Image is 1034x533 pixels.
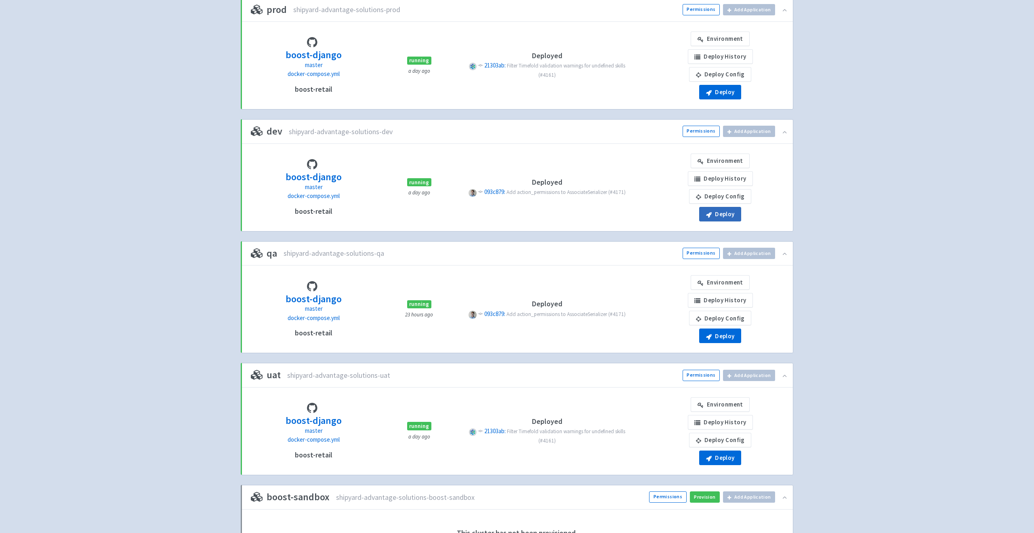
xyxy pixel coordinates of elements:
[286,304,342,314] p: master
[251,370,281,380] h3: uat
[699,85,741,99] button: Deploy
[689,433,751,447] a: Deploy Config
[689,311,751,325] a: Deploy Config
[295,207,332,215] h4: boost-retail
[286,414,342,435] a: boost-django master
[723,4,775,15] button: Add Application
[408,67,430,74] small: a day ago
[288,436,340,443] span: docker-compose.yml
[286,415,342,426] h3: boost-django
[286,183,342,192] p: master
[484,427,506,435] span: 21303ab:
[649,491,686,503] a: Permissions
[286,294,342,304] h3: boost-django
[407,300,431,308] span: running
[286,50,342,60] h3: boost-django
[484,188,505,196] span: 093c879:
[289,127,393,136] span: shipyard-advantage-solutions-dev
[407,178,431,186] span: running
[484,310,505,318] span: 093c879:
[284,249,384,258] span: shipyard-advantage-solutions-qa
[683,248,720,259] a: Permissions
[288,192,340,201] a: docker-compose.yml
[683,126,720,137] a: Permissions
[251,492,330,502] h3: boost-sandbox
[723,370,775,381] button: Add Application
[286,170,342,192] a: boost-django master
[507,428,625,444] span: Filter Timefold validation warnings for undefined skills (#4161)
[688,171,753,186] a: Deploy History
[286,172,342,182] h3: boost-django
[462,178,633,186] h4: Deployed
[407,422,431,430] span: running
[688,49,753,64] a: Deploy History
[690,491,720,503] button: Provision
[288,70,340,79] a: docker-compose.yml
[469,63,477,70] span: P
[288,192,340,200] span: docker-compose.yml
[408,189,430,196] small: a day ago
[469,311,476,318] span: P
[288,314,340,323] a: docker-compose.yml
[699,451,741,465] button: Deploy
[723,126,775,137] button: Add Application
[689,189,751,204] a: Deploy Config
[288,70,340,78] span: docker-compose.yml
[691,32,750,46] a: Environment
[699,329,741,343] button: Deploy
[288,435,340,445] a: docker-compose.yml
[484,61,506,69] span: 21303ab:
[683,4,720,15] a: Permissions
[295,85,332,93] h4: boost-retail
[484,427,507,435] a: 21303ab:
[484,61,507,69] a: 21303ab:
[288,314,340,322] span: docker-compose.yml
[506,189,626,196] span: Add action_permissions to AssociateSerializer (#4171)
[506,311,626,318] span: Add action_permissions to AssociateSerializer (#4171)
[723,491,775,503] button: Add Application
[723,248,775,259] button: Add Application
[507,62,625,78] span: Filter Timefold validation warnings for undefined skills (#4161)
[462,300,633,308] h4: Deployed
[691,154,750,168] a: Environment
[286,292,342,314] a: boost-django master
[699,207,741,221] button: Deploy
[688,415,753,430] a: Deploy History
[683,370,720,381] a: Permissions
[469,428,477,436] span: P
[286,48,342,70] a: boost-django master
[295,329,332,337] h4: boost-retail
[691,275,750,290] a: Environment
[691,397,750,412] a: Environment
[251,4,287,15] h3: prod
[408,433,430,440] small: a day ago
[286,426,342,436] p: master
[287,371,390,380] span: shipyard-advantage-solutions-uat
[462,417,633,426] h4: Deployed
[251,126,282,137] h3: dev
[688,293,753,308] a: Deploy History
[689,67,751,82] a: Deploy Config
[462,52,633,60] h4: Deployed
[484,310,506,318] a: 093c879:
[405,311,433,318] small: 23 hours ago
[407,57,431,65] span: running
[293,5,400,14] span: shipyard-advantage-solutions-prod
[295,451,332,459] h4: boost-retail
[336,493,475,502] span: shipyard-advantage-solutions-boost-sandbox
[286,61,342,70] p: master
[484,188,506,196] a: 093c879:
[469,189,476,197] span: P
[251,248,277,259] h3: qa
